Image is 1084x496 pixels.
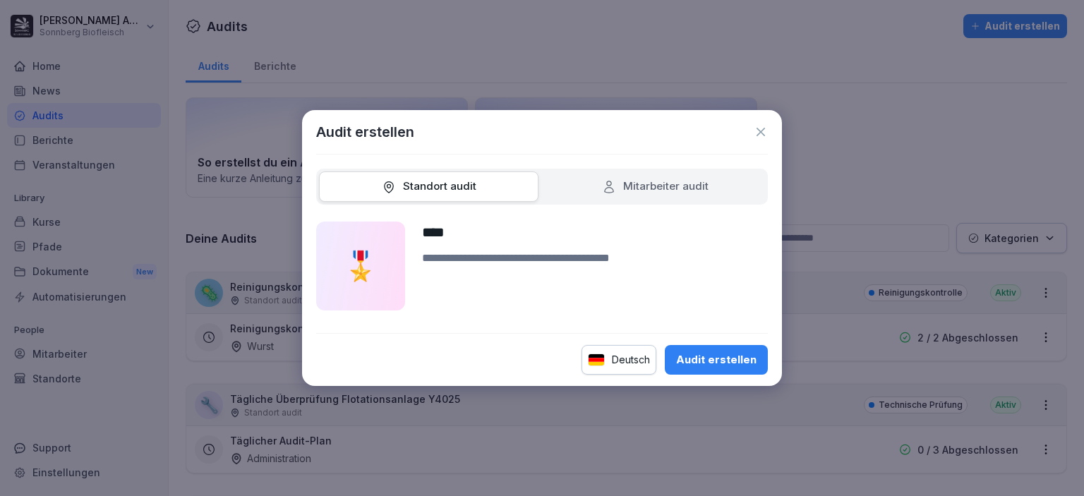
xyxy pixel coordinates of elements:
[582,345,656,375] div: Deutsch
[602,179,709,195] div: Mitarbeiter audit
[316,121,414,143] h1: Audit erstellen
[316,222,405,310] div: 🎖️
[676,352,757,368] div: Audit erstellen
[665,345,768,375] button: Audit erstellen
[588,353,605,367] img: de.svg
[382,179,476,195] div: Standort audit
